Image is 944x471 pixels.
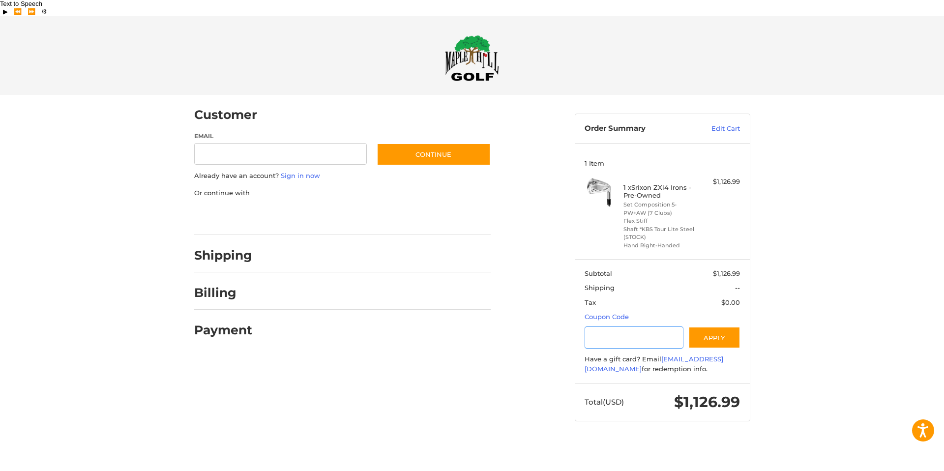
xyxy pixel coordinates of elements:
p: Or continue with [194,188,491,198]
button: Continue [377,143,491,166]
iframe: PayPal-paylater [274,207,348,225]
h4: 1 x Srixon ZXi4 Irons - Pre-Owned [623,183,699,200]
span: $0.00 [721,298,740,306]
span: $1,126.99 [674,393,740,411]
a: Edit Cart [690,124,740,134]
li: Hand Right-Handed [623,241,699,250]
li: Shaft *KBS Tour Lite Steel (STOCK) [623,225,699,241]
span: Tax [585,298,596,306]
a: [EMAIL_ADDRESS][DOMAIN_NAME] [585,355,723,373]
iframe: PayPal-venmo [357,207,431,225]
button: Forward [25,7,38,16]
input: Gift Certificate or Coupon Code [585,326,683,349]
button: Settings [38,7,50,16]
a: Coupon Code [585,313,629,321]
span: $1,126.99 [713,269,740,277]
h2: Billing [194,285,252,300]
p: Already have an account? [194,171,491,181]
iframe: Google Customer Reviews [863,444,944,471]
div: Have a gift card? Email for redemption info. [585,354,740,374]
a: Sign in now [281,172,320,179]
h2: Payment [194,323,252,338]
li: Flex Stiff [623,217,699,225]
span: Total (USD) [585,397,624,407]
button: Previous [11,7,25,16]
label: Email [194,132,367,141]
h3: 1 Item [585,159,740,167]
span: -- [735,284,740,292]
h2: Shipping [194,248,252,263]
h3: Order Summary [585,124,690,134]
span: Shipping [585,284,615,292]
button: Apply [688,326,740,349]
h2: Customer [194,107,257,122]
iframe: PayPal-paypal [191,207,265,225]
img: Maple Hill Golf [445,35,499,81]
div: $1,126.99 [701,177,740,187]
li: Set Composition 5-PW+AW (7 Clubs) [623,201,699,217]
span: Subtotal [585,269,612,277]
